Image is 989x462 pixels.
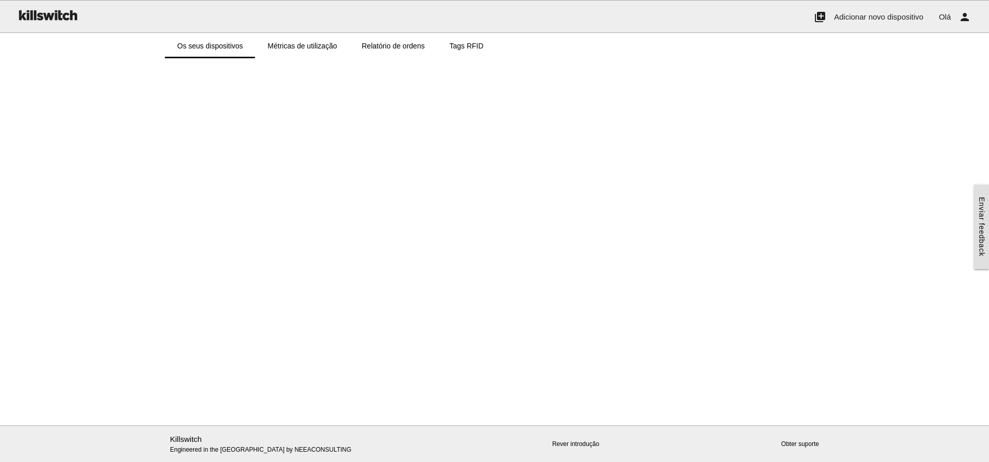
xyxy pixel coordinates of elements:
[165,34,255,58] a: Os seus dispositivos
[170,434,380,455] p: Engineered in the [GEOGRAPHIC_DATA] by NEEACONSULTING
[814,1,826,34] i: add_to_photos
[959,1,971,34] i: person
[255,34,350,58] a: Métricas de utilização
[552,440,599,448] a: Rever introdução
[170,435,202,443] a: Killswitch
[437,34,496,58] a: Tags RFID
[939,12,951,21] span: Olá
[834,12,923,21] span: Adicionar novo dispositivo
[781,440,819,448] a: Obter suporte
[349,34,437,58] a: Relatório de ordens
[974,185,989,269] a: Enviar feedback
[15,1,79,29] img: ks-logo-black-160-b.png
